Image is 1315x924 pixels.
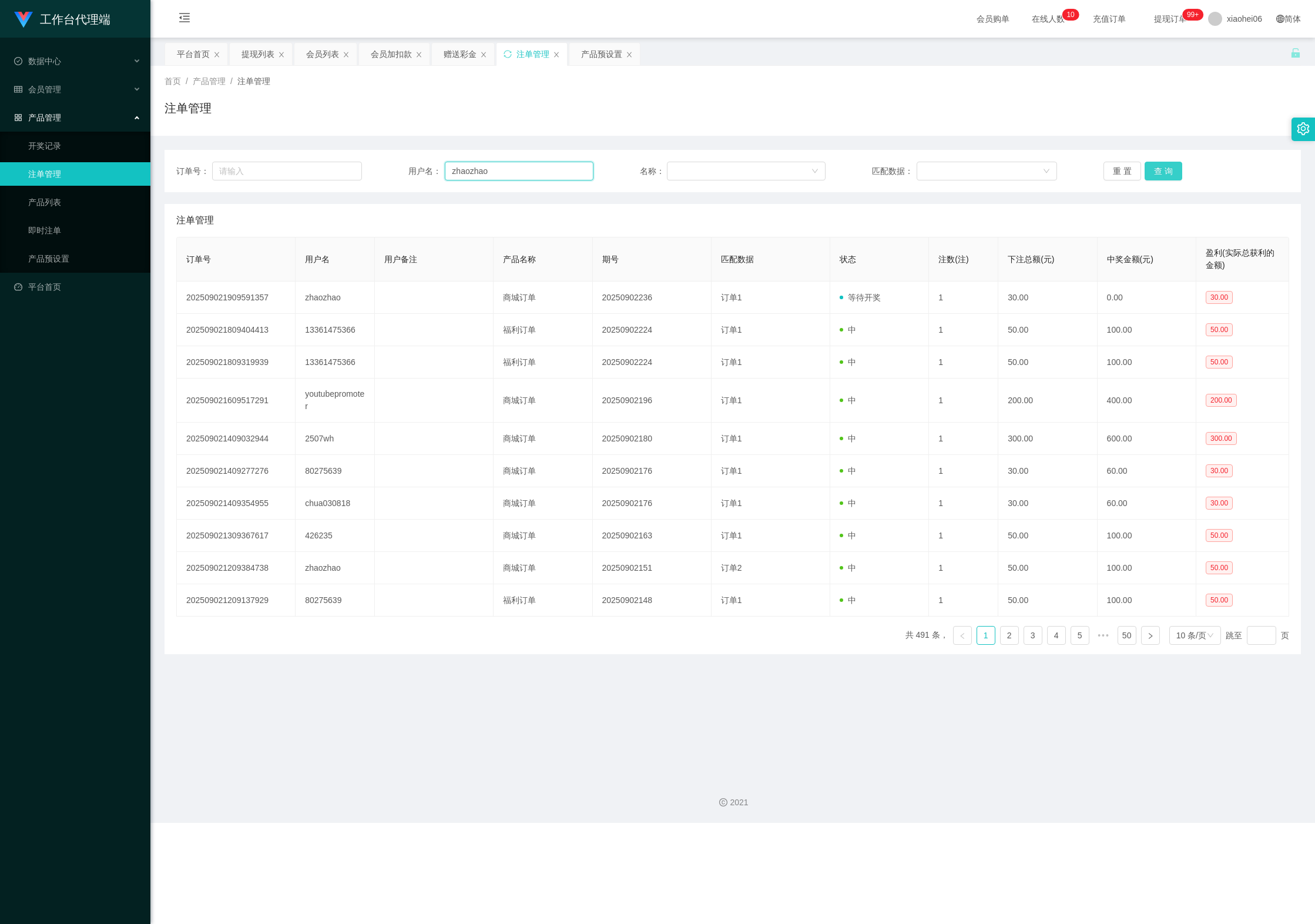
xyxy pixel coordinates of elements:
[1098,455,1196,487] td: 60.00
[998,346,1097,379] td: 50.00
[165,76,181,86] span: 首页
[494,379,592,423] td: 商城订单
[840,466,856,476] span: 中
[721,255,754,264] span: 匹配数据
[998,520,1097,552] td: 50.00
[1206,291,1233,304] span: 30.00
[721,595,742,605] span: 订单1
[721,325,742,334] span: 订单1
[177,314,296,346] td: 202509021809404413
[840,498,856,508] span: 中
[840,434,856,443] span: 中
[721,466,742,476] span: 订单1
[593,520,712,552] td: 20250902163
[444,43,477,65] div: 赠送彩金
[296,520,375,552] td: 426235
[177,487,296,520] td: 202509021409354955
[1047,626,1066,645] li: 4
[929,584,998,617] td: 1
[278,51,285,58] i: 图标: close
[296,552,375,584] td: zhaozhao
[1206,464,1233,477] span: 30.00
[1048,627,1065,644] a: 4
[494,455,592,487] td: 商城订单
[177,552,296,584] td: 202509021209384738
[929,487,998,520] td: 1
[1071,9,1075,21] p: 0
[1026,15,1071,23] span: 在线人数
[408,165,445,178] span: 用户名：
[494,282,592,314] td: 商城订单
[840,563,856,573] span: 中
[504,50,512,58] i: 图标: sync
[1094,626,1113,645] span: •••
[1098,314,1196,346] td: 100.00
[1103,162,1141,180] button: 重 置
[721,396,742,405] span: 订单1
[296,487,375,520] td: chua030818
[494,584,592,617] td: 福利订单
[241,43,274,65] div: 提现列表
[1206,432,1237,445] span: 300.00
[296,346,375,379] td: 13361475366
[1098,282,1196,314] td: 0.00
[1043,168,1050,176] i: 图标: down
[998,584,1097,617] td: 50.00
[1062,9,1079,21] sup: 10
[28,219,141,242] a: 即时注单
[1297,122,1310,135] i: 图标: setting
[929,423,998,455] td: 1
[593,314,712,346] td: 20250902224
[1206,394,1237,407] span: 200.00
[165,99,212,117] h1: 注单管理
[998,379,1097,423] td: 200.00
[929,520,998,552] td: 1
[929,282,998,314] td: 1
[977,626,995,645] li: 1
[840,293,881,302] span: 等待开奖
[1098,487,1196,520] td: 60.00
[14,14,110,24] a: 工作台代理端
[593,379,712,423] td: 20250902196
[305,255,330,264] span: 用户名
[296,379,375,423] td: youtubepromoter
[1176,627,1206,644] div: 10 条/页
[14,275,141,299] a: 图标: dashboard平台首页
[1001,627,1018,644] a: 2
[1066,9,1071,21] p: 1
[626,51,633,58] i: 图标: close
[840,357,856,367] span: 中
[1098,423,1196,455] td: 600.00
[1000,626,1019,645] li: 2
[176,165,212,178] span: 订单号：
[953,626,972,645] li: 上一页
[1008,255,1054,264] span: 下注总额(元)
[494,487,592,520] td: 商城订单
[1071,627,1089,644] a: 5
[415,51,422,58] i: 图标: close
[811,168,818,176] i: 图标: down
[840,595,856,605] span: 中
[1276,15,1284,23] i: 图标: global
[719,798,727,806] i: 图标: copyright
[593,423,712,455] td: 20250902180
[1094,626,1113,645] li: 向后 5 页
[28,162,141,186] a: 注单管理
[177,43,210,65] div: 平台首页
[1118,627,1136,644] a: 50
[929,379,998,423] td: 1
[840,396,856,405] span: 中
[371,43,412,65] div: 会员加扣款
[186,255,211,264] span: 订单号
[998,314,1097,346] td: 50.00
[721,498,742,508] span: 订单1
[1098,379,1196,423] td: 400.00
[186,76,188,86] span: /
[14,85,22,93] i: 图标: table
[998,487,1097,520] td: 30.00
[14,57,22,65] i: 图标: check-circle-o
[177,584,296,617] td: 202509021209137929
[1107,255,1153,264] span: 中奖金额(元)
[959,632,966,640] i: 图标: left
[494,520,592,552] td: 商城订单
